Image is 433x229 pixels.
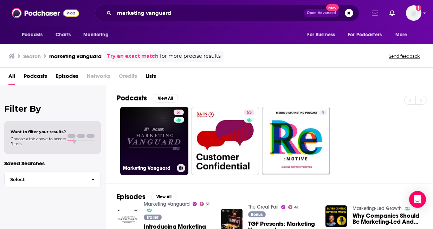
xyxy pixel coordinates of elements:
[160,52,221,60] span: for more precise results
[95,5,359,21] div: Search podcasts, credits, & more...
[117,192,146,201] h2: Episodes
[319,110,327,115] a: 9
[395,30,407,40] span: More
[247,109,252,116] span: 53
[406,5,421,21] img: User Profile
[325,205,347,227] img: Why Companies Should Be Marketing-Led And Marketing Is The Vanguard Of Progress
[387,7,398,19] a: Show notifications dropdown
[191,107,259,175] a: 53
[288,205,299,209] a: 41
[114,7,304,19] input: Search podcasts, credits, & more...
[176,109,181,116] span: 51
[119,70,137,85] span: Credits
[5,177,86,182] span: Select
[262,107,330,175] a: 9
[153,94,178,103] button: View All
[22,30,43,40] span: Podcasts
[353,205,402,211] a: Marketing-Led Growth
[107,52,159,60] a: Try an exact match
[174,110,184,115] a: 51
[23,53,41,60] h3: Search
[56,30,71,40] span: Charts
[406,5,421,21] button: Show profile menu
[343,28,392,42] button: open menu
[49,53,102,60] h3: marketing vanguard
[369,7,381,19] a: Show notifications dropdown
[120,107,188,175] a: 51Marketing Vanguard
[307,11,336,15] span: Open Advanced
[251,212,263,217] span: Bonus
[304,9,339,17] button: Open AdvancedNew
[206,203,209,206] span: 51
[11,129,66,134] span: Want to filter your results?
[117,94,178,103] a: PodcastsView All
[117,192,176,201] a: EpisodesView All
[326,4,339,11] span: New
[8,70,15,85] a: All
[11,136,66,146] span: Choose a tab above to access filters.
[4,160,101,167] p: Saved Searches
[123,165,174,171] h3: Marketing Vanguard
[244,110,254,115] a: 53
[51,28,75,42] a: Charts
[409,191,426,208] div: Open Intercom Messenger
[117,94,147,103] h2: Podcasts
[302,28,344,42] button: open menu
[200,202,210,206] a: 51
[151,193,176,201] button: View All
[416,5,421,11] svg: Add a profile image
[294,206,298,209] span: 41
[147,215,159,219] span: Trailer
[322,109,324,116] span: 9
[390,28,416,42] button: open menu
[248,204,278,210] a: The Great Fail
[406,5,421,21] span: Logged in as sophiak
[87,70,110,85] span: Networks
[353,213,421,225] a: Why Companies Should Be Marketing-Led And Marketing Is The Vanguard Of Progress
[4,172,101,187] button: Select
[24,70,47,85] a: Podcasts
[4,104,101,114] h2: Filter By
[12,6,79,20] img: Podchaser - Follow, Share and Rate Podcasts
[146,70,156,85] a: Lists
[348,30,382,40] span: For Podcasters
[307,30,335,40] span: For Business
[78,28,117,42] button: open menu
[144,201,190,207] a: Marketing Vanguard
[387,53,422,59] button: Send feedback
[56,70,78,85] a: Episodes
[83,30,108,40] span: Monitoring
[17,28,52,42] button: open menu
